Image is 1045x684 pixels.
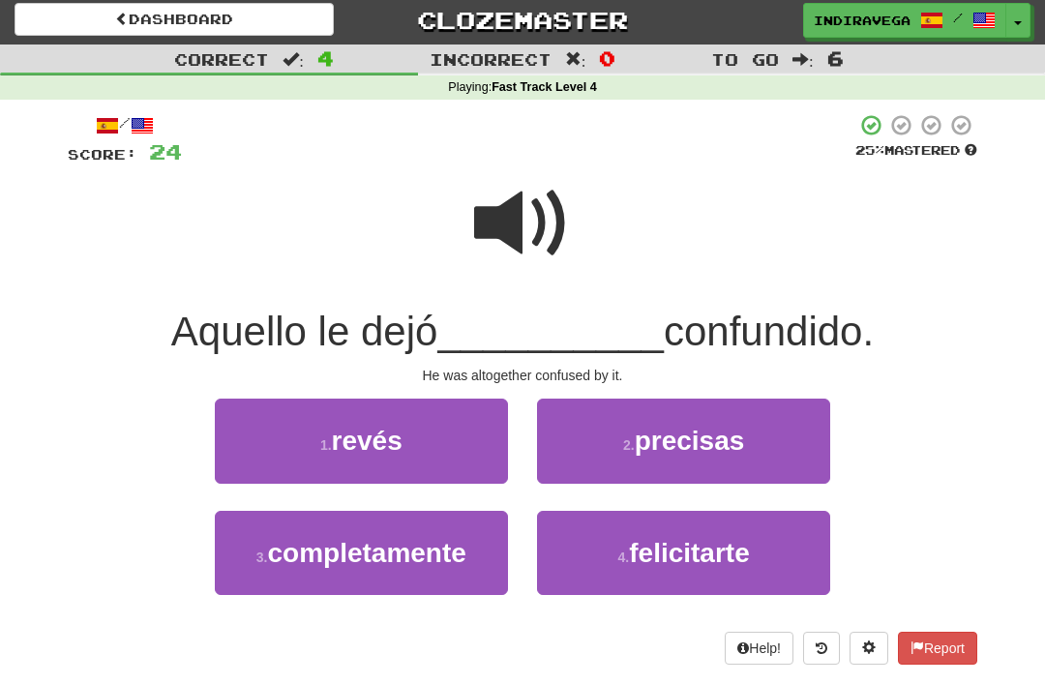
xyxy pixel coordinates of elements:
[430,49,552,69] span: Incorrect
[68,146,137,163] span: Score:
[664,309,874,354] span: confundido.
[68,366,977,385] div: He was altogether confused by it.
[792,51,814,68] span: :
[68,113,182,137] div: /
[174,49,269,69] span: Correct
[855,142,884,158] span: 25 %
[953,11,963,24] span: /
[283,51,304,68] span: :
[363,3,682,37] a: Clozemaster
[267,538,465,568] span: completamente
[492,80,597,94] strong: Fast Track Level 4
[15,3,334,36] a: Dashboard
[599,46,615,70] span: 0
[827,46,844,70] span: 6
[711,49,779,69] span: To go
[149,139,182,164] span: 24
[320,437,332,453] small: 1 .
[623,437,635,453] small: 2 .
[537,399,830,483] button: 2.precisas
[629,538,750,568] span: felicitarte
[256,550,268,565] small: 3 .
[215,511,508,595] button: 3.completamente
[317,46,334,70] span: 4
[635,426,745,456] span: precisas
[725,632,793,665] button: Help!
[332,426,403,456] span: revés
[437,309,664,354] span: __________
[171,309,438,354] span: Aquello le dejó
[803,3,1006,38] a: indiravega /
[898,632,977,665] button: Report
[803,632,840,665] button: Round history (alt+y)
[855,142,977,160] div: Mastered
[814,12,911,29] span: indiravega
[565,51,586,68] span: :
[537,511,830,595] button: 4.felicitarte
[618,550,630,565] small: 4 .
[215,399,508,483] button: 1.revés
